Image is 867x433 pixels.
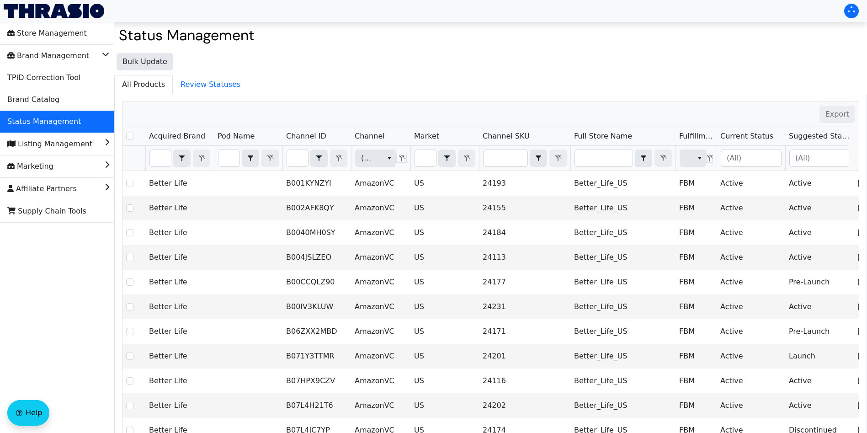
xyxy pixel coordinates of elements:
td: Active [717,270,785,294]
span: Help [26,407,42,418]
td: 24155 [479,196,570,220]
td: B002AFK8QY [282,196,351,220]
td: FBM [676,171,717,196]
th: Filter [676,146,717,171]
td: US [410,393,479,418]
span: Choose Operator [530,150,547,167]
td: B004JSLZEO [282,245,351,270]
td: US [410,220,479,245]
input: (All) [721,150,781,166]
button: select [383,150,396,166]
input: Select Row [126,353,133,360]
input: Select Row [126,133,133,140]
td: B001KYNZYI [282,171,351,196]
td: Better Life [145,393,214,418]
td: AmazonVC [351,393,410,418]
td: Active [717,369,785,393]
button: Help floatingactionbutton [7,400,49,426]
td: US [410,294,479,319]
td: FBM [676,245,717,270]
input: Filter [287,150,308,166]
td: Active [785,245,854,270]
button: Export [819,106,855,123]
td: 24184 [479,220,570,245]
td: US [410,245,479,270]
button: select [693,150,706,166]
td: Active [717,171,785,196]
td: AmazonVC [351,319,410,344]
span: (All) [361,153,375,164]
span: Pod Name [218,131,255,142]
td: Better_Life_US [570,270,676,294]
input: Select Row [126,278,133,286]
td: Better_Life_US [570,196,676,220]
td: US [410,344,479,369]
span: Acquired Brand [149,131,205,142]
td: Active [785,393,854,418]
span: Fulfillment [679,131,713,142]
td: FBM [676,344,717,369]
button: select [635,150,652,166]
td: Active [785,369,854,393]
th: Filter [145,146,214,171]
td: Better_Life_US [570,344,676,369]
span: Full Store Name [574,131,632,142]
td: Better Life [145,220,214,245]
td: FBM [676,393,717,418]
span: Supply Chain Tools [7,204,86,219]
input: Filter [575,150,633,166]
button: select [242,150,259,166]
td: AmazonVC [351,344,410,369]
span: Choose Operator [242,150,259,167]
input: Filter [484,150,527,166]
h2: Status Management [119,27,862,44]
input: Select Row [126,328,133,335]
td: US [410,369,479,393]
span: Choose Operator [635,150,652,167]
td: Better_Life_US [570,393,676,418]
td: US [410,270,479,294]
td: B07L4H21T6 [282,393,351,418]
td: Active [717,220,785,245]
td: 24116 [479,369,570,393]
span: Review Statuses [173,75,248,94]
td: 24193 [479,171,570,196]
span: All Products [115,75,172,94]
td: AmazonVC [351,369,410,393]
td: US [410,319,479,344]
th: Filter [410,146,479,171]
input: Filter [150,150,171,166]
input: Filter [218,150,239,166]
td: AmazonVC [351,196,410,220]
input: Select Row [126,402,133,409]
span: Bulk Update [122,56,167,67]
td: B07HPX9CZV [282,369,351,393]
td: US [410,171,479,196]
th: Filter [351,146,410,171]
td: Better Life [145,270,214,294]
td: Better_Life_US [570,245,676,270]
td: Active [717,319,785,344]
td: B0040MH0SY [282,220,351,245]
input: Select Row [126,180,133,187]
button: select [530,150,547,166]
td: Better_Life_US [570,220,676,245]
td: Pre-Launch [785,319,854,344]
td: 24201 [479,344,570,369]
input: Select Row [126,377,133,385]
td: Better Life [145,294,214,319]
td: Active [717,196,785,220]
span: Current Status [720,131,773,142]
img: Thrasio Logo [4,4,104,18]
td: FBM [676,220,717,245]
td: Active [785,220,854,245]
td: B071Y3TTMR [282,344,351,369]
td: Better Life [145,245,214,270]
td: AmazonVC [351,171,410,196]
th: Filter [570,146,676,171]
td: AmazonVC [351,270,410,294]
td: Pre-Launch [785,270,854,294]
td: FBM [676,369,717,393]
td: Active [785,171,854,196]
